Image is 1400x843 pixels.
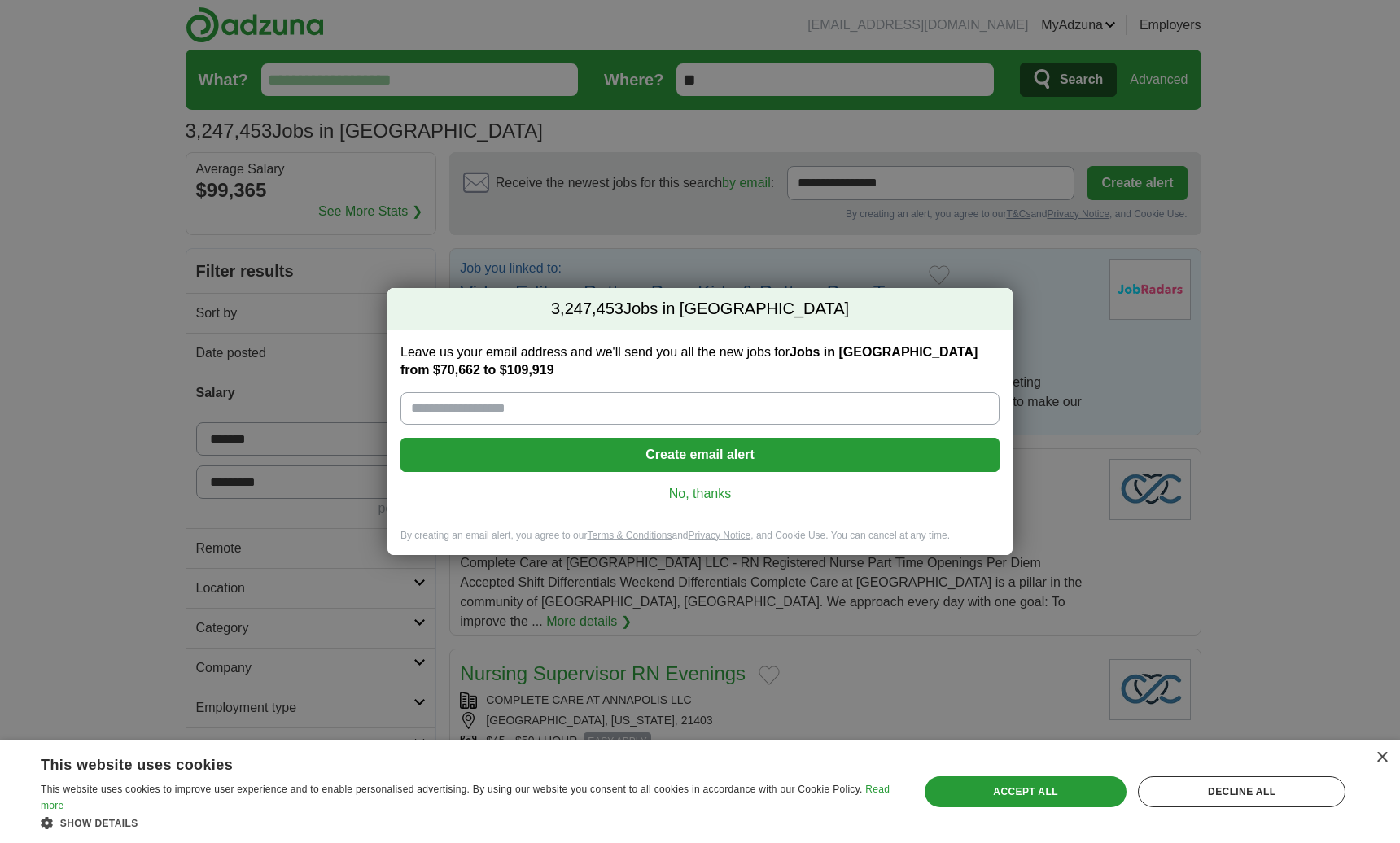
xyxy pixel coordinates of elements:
[587,530,672,541] a: Terms & Conditions
[387,529,1013,556] div: By creating an email alert, you agree to our and , and Cookie Use. You can cancel at any time.
[400,438,1000,472] button: Create email alert
[41,784,863,795] span: This website uses cookies to improve user experience and to enable personalised advertising. By u...
[41,815,893,831] div: Show details
[41,750,852,775] div: This website uses cookies
[1376,752,1388,764] div: Close
[1138,776,1345,807] div: Decline all
[925,776,1127,807] div: Accept all
[400,343,1000,379] label: Leave us your email address and we'll send you all the new jobs for
[60,818,138,829] span: Show details
[689,530,751,541] a: Privacy Notice
[551,298,623,321] span: 3,247,453
[413,485,987,503] a: No, thanks
[400,345,978,377] strong: Jobs in [GEOGRAPHIC_DATA] from $70,662 to $109,919
[387,288,1013,330] h2: Jobs in [GEOGRAPHIC_DATA]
